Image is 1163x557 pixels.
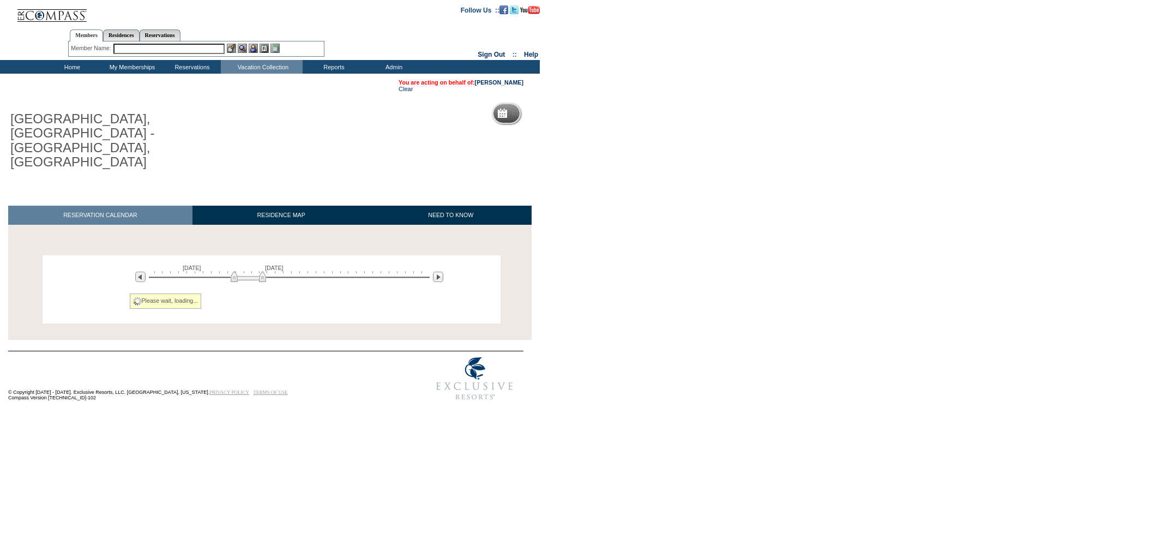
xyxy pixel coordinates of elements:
[209,390,249,395] a: PRIVACY POLICY
[270,44,280,53] img: b_calculator.gif
[260,44,269,53] img: Reservations
[520,6,540,13] a: Subscribe to our YouTube Channel
[254,390,288,395] a: TERMS OF USE
[363,60,423,74] td: Admin
[399,79,523,86] span: You are acting on behalf of:
[161,60,221,74] td: Reservations
[370,206,532,225] a: NEED TO KNOW
[524,51,538,58] a: Help
[183,265,201,271] span: [DATE]
[140,29,180,41] a: Reservations
[133,297,142,306] img: spinner2.gif
[475,79,523,86] a: [PERSON_NAME]
[510,5,519,14] img: Follow us on Twitter
[303,60,363,74] td: Reports
[71,44,113,53] div: Member Name:
[249,44,258,53] img: Impersonate
[192,206,370,225] a: RESIDENCE MAP
[41,60,101,74] td: Home
[8,206,192,225] a: RESERVATION CALENDAR
[426,351,523,406] img: Exclusive Resorts
[227,44,236,53] img: b_edit.gif
[101,60,161,74] td: My Memberships
[135,272,146,282] img: Previous
[265,265,284,271] span: [DATE]
[70,29,103,41] a: Members
[130,294,202,309] div: Please wait, loading...
[513,51,517,58] span: ::
[221,60,303,74] td: Vacation Collection
[511,110,595,117] h5: Reservation Calendar
[399,86,413,92] a: Clear
[8,352,390,406] td: © Copyright [DATE] - [DATE]. Exclusive Resorts, LLC. [GEOGRAPHIC_DATA], [US_STATE]. Compass Versi...
[461,5,499,14] td: Follow Us ::
[8,110,252,172] h1: [GEOGRAPHIC_DATA], [GEOGRAPHIC_DATA] - [GEOGRAPHIC_DATA], [GEOGRAPHIC_DATA]
[520,6,540,14] img: Subscribe to our YouTube Channel
[478,51,505,58] a: Sign Out
[238,44,247,53] img: View
[499,5,508,14] img: Become our fan on Facebook
[103,29,140,41] a: Residences
[433,272,443,282] img: Next
[510,6,519,13] a: Follow us on Twitter
[499,6,508,13] a: Become our fan on Facebook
